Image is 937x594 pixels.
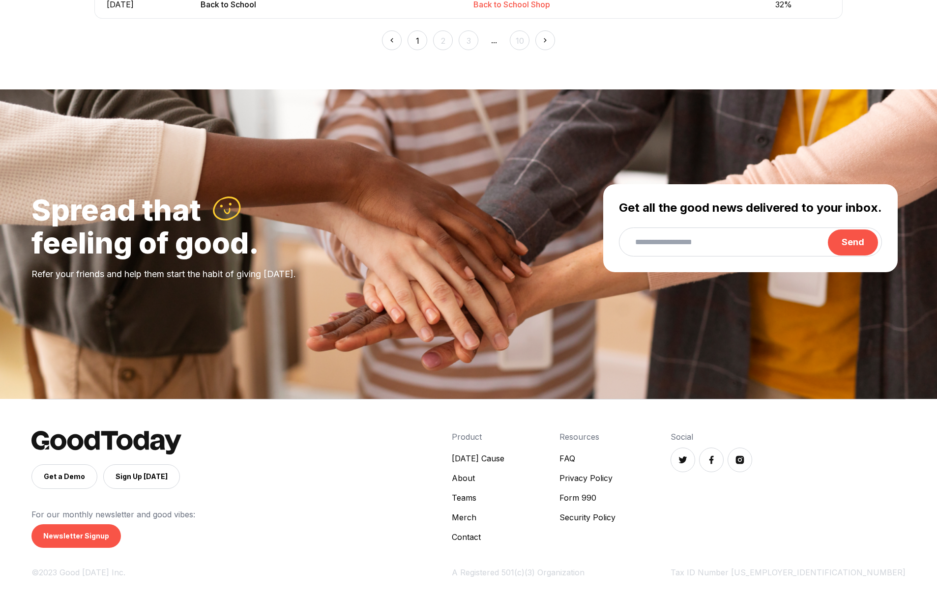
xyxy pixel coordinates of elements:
img: Facebook [706,455,716,465]
a: Security Policy [559,511,615,523]
img: :) [211,193,243,225]
div: A Registered 501(c)(3) Organization [452,566,671,578]
a: Contact [452,531,504,543]
span: Refer your friends and help them start the habit of giving [DATE]. [31,269,296,279]
a: FAQ [559,453,615,464]
p: For our monthly newsletter and good vibes: [31,509,452,520]
h2: Spread that feeling of good. [31,195,593,257]
a: Form 990 [559,492,615,504]
img: GoodToday [31,431,181,454]
button: 3 [459,30,478,50]
a: Instagram [728,448,752,472]
h4: Social [671,431,906,443]
div: ©2023 Good [DATE] Inc. [31,566,452,578]
a: Teams [452,492,504,504]
button: 10 [510,30,529,50]
a: Twitter [671,448,695,472]
a: [DATE] Cause [452,453,504,464]
img: < [386,35,397,46]
h4: Resources [559,431,615,443]
a: Get a Demo [31,464,97,489]
img: Instagram [735,455,745,465]
div: Tax ID Number [US_EMPLOYER_IDENTIFICATION_NUMBER] [671,566,906,578]
a: Newsletter Signup [31,524,121,548]
img: Twitter [678,455,688,465]
a: Privacy Policy [559,472,615,484]
h3: Get all the good news delivered to your inbox. [619,200,882,216]
h4: Product [452,431,504,443]
a: Facebook [699,448,724,472]
button: 1 [408,30,427,50]
a: Merch [452,511,504,523]
span: ... [484,30,504,50]
button: Send [828,229,878,255]
a: Sign Up [DATE] [103,464,180,489]
button: 2 [433,30,453,50]
span: Send [842,237,864,247]
img: > [540,35,551,46]
a: About [452,472,504,484]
